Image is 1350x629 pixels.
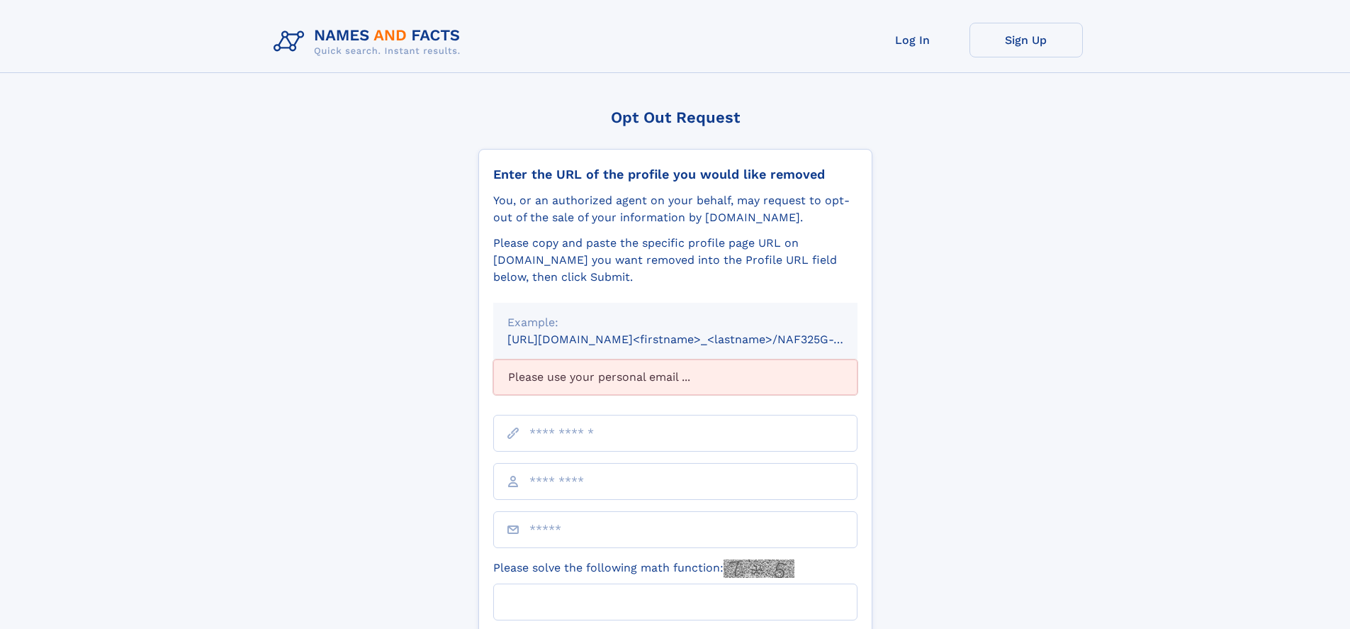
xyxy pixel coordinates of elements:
div: Please use your personal email ... [493,360,857,395]
small: [URL][DOMAIN_NAME]<firstname>_<lastname>/NAF325G-xxxxxxxx [507,333,884,346]
div: Opt Out Request [478,108,872,126]
a: Log In [856,23,969,57]
div: Enter the URL of the profile you would like removed [493,167,857,182]
label: Please solve the following math function: [493,560,794,578]
img: Logo Names and Facts [268,23,472,61]
a: Sign Up [969,23,1083,57]
div: Example: [507,314,843,331]
div: Please copy and paste the specific profile page URL on [DOMAIN_NAME] you want removed into the Pr... [493,235,857,286]
div: You, or an authorized agent on your behalf, may request to opt-out of the sale of your informatio... [493,192,857,226]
